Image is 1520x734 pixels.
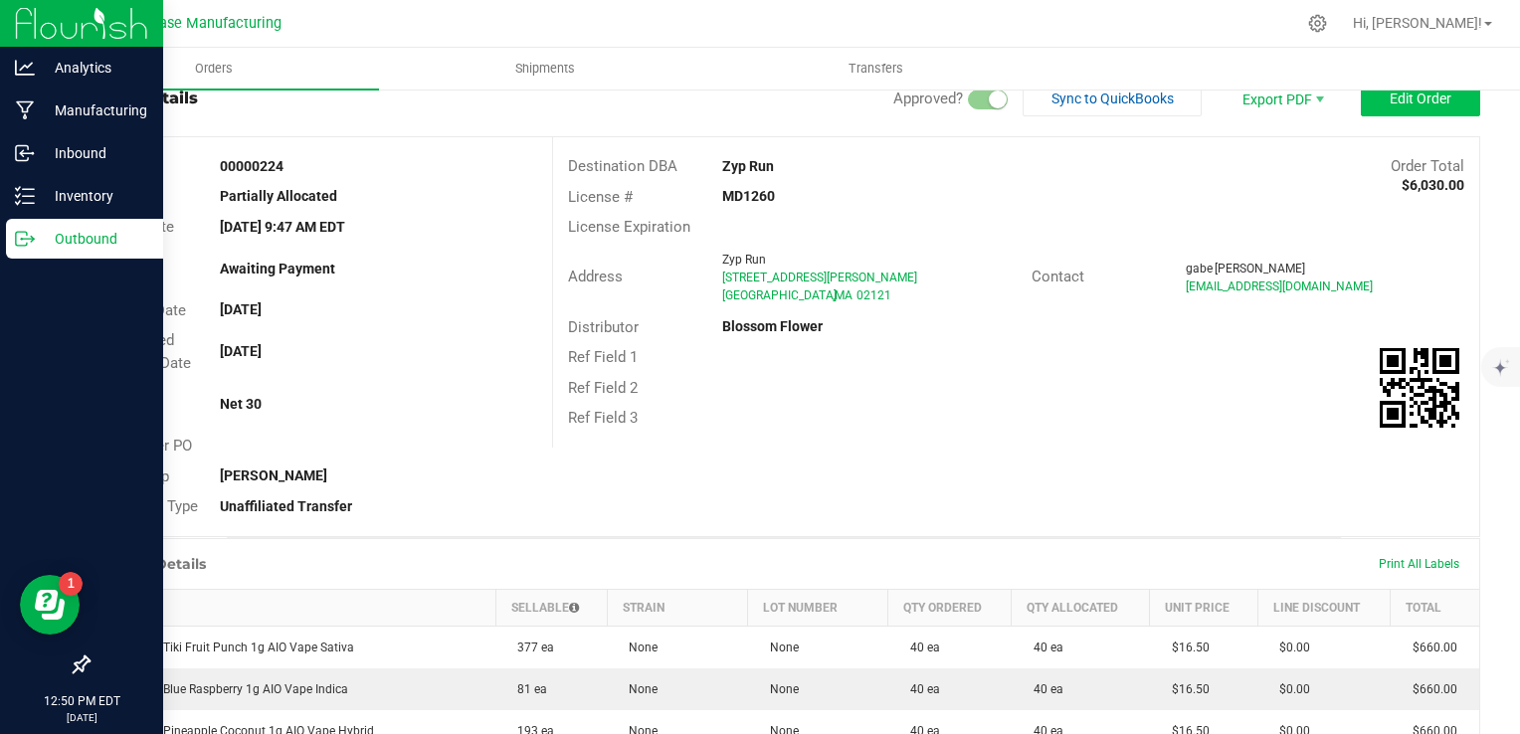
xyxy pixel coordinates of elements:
[568,188,633,206] span: License #
[1186,262,1213,275] span: gabe
[568,379,638,397] span: Ref Field 2
[124,15,282,32] span: Starbase Manufacturing
[15,186,35,206] inline-svg: Inventory
[900,641,940,654] span: 40 ea
[1353,15,1482,31] span: Hi, [PERSON_NAME]!
[833,288,835,302] span: ,
[1023,81,1202,116] button: Sync to QuickBooks
[35,56,154,80] p: Analytics
[1269,641,1310,654] span: $0.00
[1162,641,1210,654] span: $16.50
[888,589,1012,626] th: Qty Ordered
[1402,177,1464,193] strong: $6,030.00
[568,157,677,175] span: Destination DBA
[507,641,554,654] span: 377 ea
[220,467,327,483] strong: [PERSON_NAME]
[507,682,547,696] span: 81 ea
[1361,81,1480,116] button: Edit Order
[1032,268,1084,285] span: Contact
[220,498,352,514] strong: Unaffiliated Transfer
[220,261,335,276] strong: Awaiting Payment
[893,90,963,107] span: Approved?
[1150,589,1257,626] th: Unit Price
[1391,157,1464,175] span: Order Total
[1391,589,1479,626] th: Total
[1380,348,1459,428] qrcode: 00000224
[15,58,35,78] inline-svg: Analytics
[722,318,823,334] strong: Blossom Flower
[710,48,1042,90] a: Transfers
[90,589,496,626] th: Item
[1186,279,1373,293] span: [EMAIL_ADDRESS][DOMAIN_NAME]
[35,141,154,165] p: Inbound
[722,158,774,174] strong: Zyp Run
[760,682,799,696] span: None
[722,271,917,284] span: [STREET_ADDRESS][PERSON_NAME]
[748,589,888,626] th: Lot Number
[220,188,337,204] strong: Partially Allocated
[168,60,260,78] span: Orders
[101,682,348,696] span: Vacation Blue Raspberry 1g AIO Vape Indica
[1024,641,1063,654] span: 40 ea
[379,48,710,90] a: Shipments
[220,158,284,174] strong: 00000224
[1403,682,1457,696] span: $660.00
[760,641,799,654] span: None
[59,572,83,596] iframe: Resource center unread badge
[220,396,262,412] strong: Net 30
[1051,91,1174,106] span: Sync to QuickBooks
[48,48,379,90] a: Orders
[220,219,345,235] strong: [DATE] 9:47 AM EDT
[35,184,154,208] p: Inventory
[220,301,262,317] strong: [DATE]
[9,710,154,725] p: [DATE]
[1380,348,1459,428] img: Scan me!
[220,343,262,359] strong: [DATE]
[607,589,747,626] th: Strain
[101,641,354,654] span: Vacation Tiki Fruit Punch 1g AIO Vape Sativa
[722,253,766,267] span: Zyp Run
[35,98,154,122] p: Manufacturing
[15,229,35,249] inline-svg: Outbound
[1024,682,1063,696] span: 40 ea
[15,143,35,163] inline-svg: Inbound
[822,60,930,78] span: Transfers
[722,188,775,204] strong: MD1260
[835,288,853,302] span: MA
[1257,589,1390,626] th: Line Discount
[1390,91,1451,106] span: Edit Order
[568,318,639,336] span: Distributor
[722,288,837,302] span: [GEOGRAPHIC_DATA]
[35,227,154,251] p: Outbound
[495,589,607,626] th: Sellable
[1379,557,1459,571] span: Print All Labels
[1215,262,1305,275] span: [PERSON_NAME]
[568,348,638,366] span: Ref Field 1
[20,575,80,635] iframe: Resource center
[900,682,940,696] span: 40 ea
[1012,589,1150,626] th: Qty Allocated
[1403,641,1457,654] span: $660.00
[568,268,623,285] span: Address
[568,218,690,236] span: License Expiration
[1162,682,1210,696] span: $16.50
[1305,14,1330,33] div: Manage settings
[856,288,891,302] span: 02121
[619,641,658,654] span: None
[15,100,35,120] inline-svg: Manufacturing
[619,682,658,696] span: None
[9,692,154,710] p: 12:50 PM EDT
[1269,682,1310,696] span: $0.00
[568,409,638,427] span: Ref Field 3
[488,60,602,78] span: Shipments
[1222,81,1341,116] li: Export PDF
